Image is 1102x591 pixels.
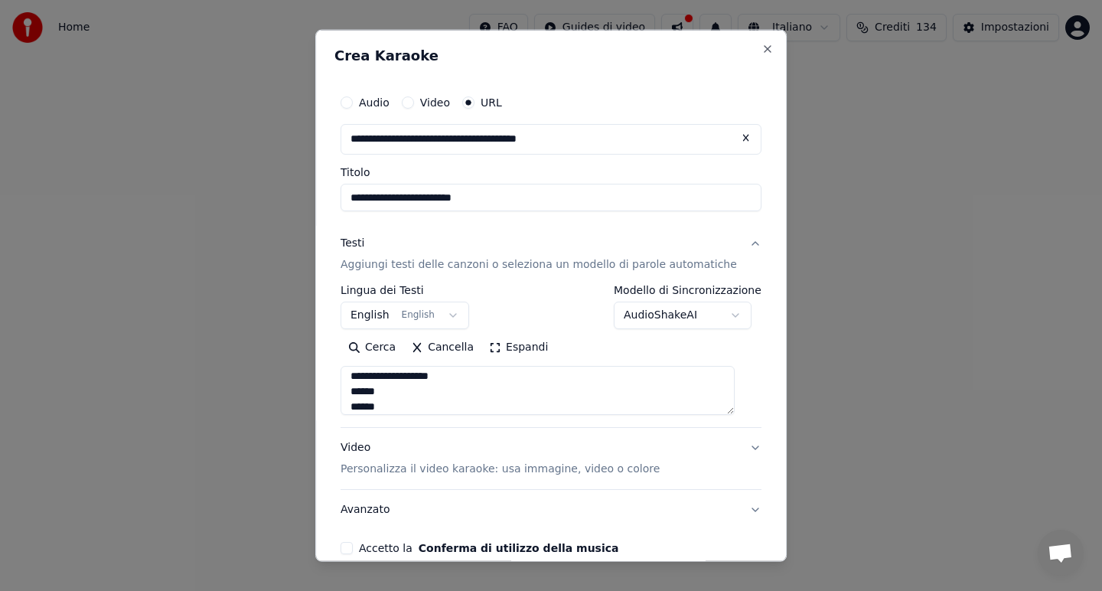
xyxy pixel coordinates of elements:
h2: Crea Karaoke [334,49,768,63]
button: Cancella [403,335,481,360]
p: Personalizza il video karaoke: usa immagine, video o colore [341,462,660,477]
label: Modello di Sincronizzazione [614,285,761,295]
button: Avanzato [341,490,761,530]
label: Accetto la [359,543,618,553]
label: Audio [359,97,390,108]
button: Espandi [481,335,556,360]
button: Cerca [341,335,403,360]
button: TestiAggiungi testi delle canzoni o seleziona un modello di parole automatiche [341,224,761,285]
div: TestiAggiungi testi delle canzoni o seleziona un modello di parole automatiche [341,285,761,427]
div: Testi [341,236,364,251]
label: Video [420,97,450,108]
button: Accetto la [419,543,619,553]
label: Titolo [341,167,761,178]
p: Aggiungi testi delle canzoni o seleziona un modello di parole automatiche [341,257,737,273]
label: Lingua dei Testi [341,285,469,295]
button: VideoPersonalizza il video karaoke: usa immagine, video o colore [341,428,761,489]
label: URL [481,97,502,108]
div: Video [341,440,660,477]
